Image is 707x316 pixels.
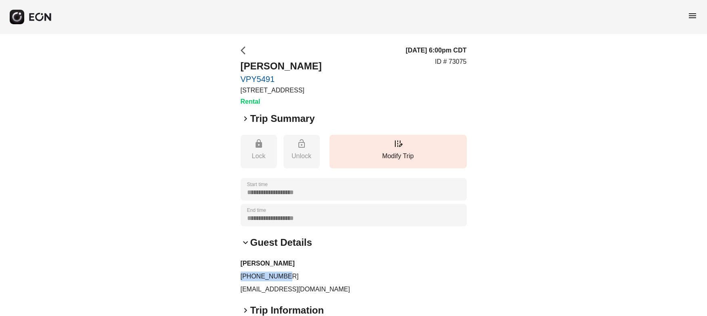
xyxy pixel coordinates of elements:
h3: Rental [241,97,322,107]
span: keyboard_arrow_down [241,238,250,247]
p: ID # 73075 [435,57,466,67]
p: Modify Trip [334,151,463,161]
h3: [PERSON_NAME] [241,259,467,268]
p: [STREET_ADDRESS] [241,86,322,95]
span: arrow_back_ios [241,46,250,55]
button: Modify Trip [329,135,467,168]
span: keyboard_arrow_right [241,306,250,315]
p: [PHONE_NUMBER] [241,272,467,281]
h2: Trip Summary [250,112,315,125]
span: edit_road [393,139,403,149]
h3: [DATE] 6:00pm CDT [406,46,467,55]
a: VPY5491 [241,74,322,84]
p: [EMAIL_ADDRESS][DOMAIN_NAME] [241,285,467,294]
span: keyboard_arrow_right [241,114,250,123]
h2: [PERSON_NAME] [241,60,322,73]
h2: Guest Details [250,236,312,249]
span: menu [688,11,697,21]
